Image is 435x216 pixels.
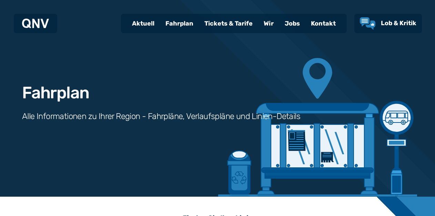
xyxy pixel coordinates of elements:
[22,85,89,101] h1: Fahrplan
[22,17,49,30] a: QNV Logo
[279,14,305,32] a: Jobs
[160,14,199,32] a: Fahrplan
[199,14,258,32] a: Tickets & Tarife
[22,19,49,28] img: QNV Logo
[258,14,279,32] a: Wir
[22,111,300,122] h3: Alle Informationen zu Ihrer Region - Fahrpläne, Verlaufspläne und Linien-Details
[381,19,416,27] span: Lob & Kritik
[360,17,416,30] a: Lob & Kritik
[305,14,341,32] a: Kontakt
[127,14,160,32] a: Aktuell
